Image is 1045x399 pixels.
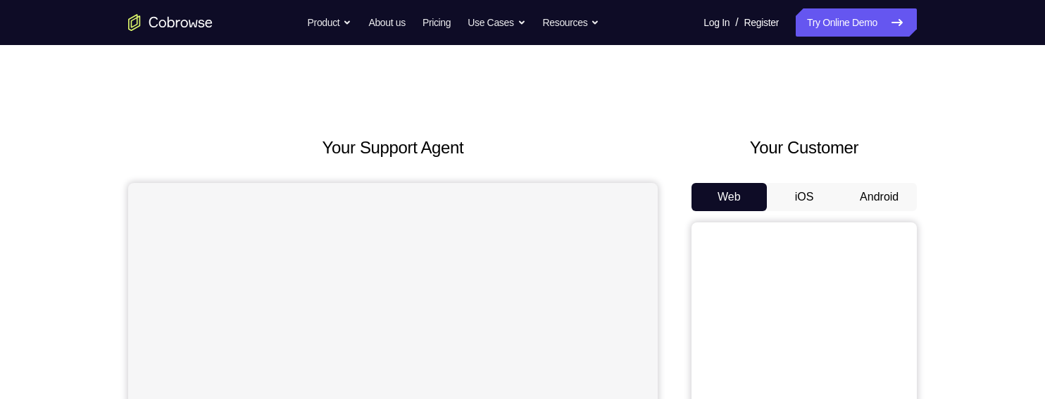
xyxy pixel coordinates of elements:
a: Go to the home page [128,14,213,31]
a: About us [368,8,405,37]
button: Android [841,183,917,211]
h2: Your Customer [692,135,917,160]
button: Web [692,183,767,211]
button: Use Cases [468,8,525,37]
a: Register [744,8,779,37]
h2: Your Support Agent [128,135,658,160]
a: Try Online Demo [796,8,917,37]
a: Log In [703,8,730,37]
span: / [735,14,738,31]
button: iOS [767,183,842,211]
button: Product [308,8,352,37]
a: Pricing [423,8,451,37]
button: Resources [543,8,600,37]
